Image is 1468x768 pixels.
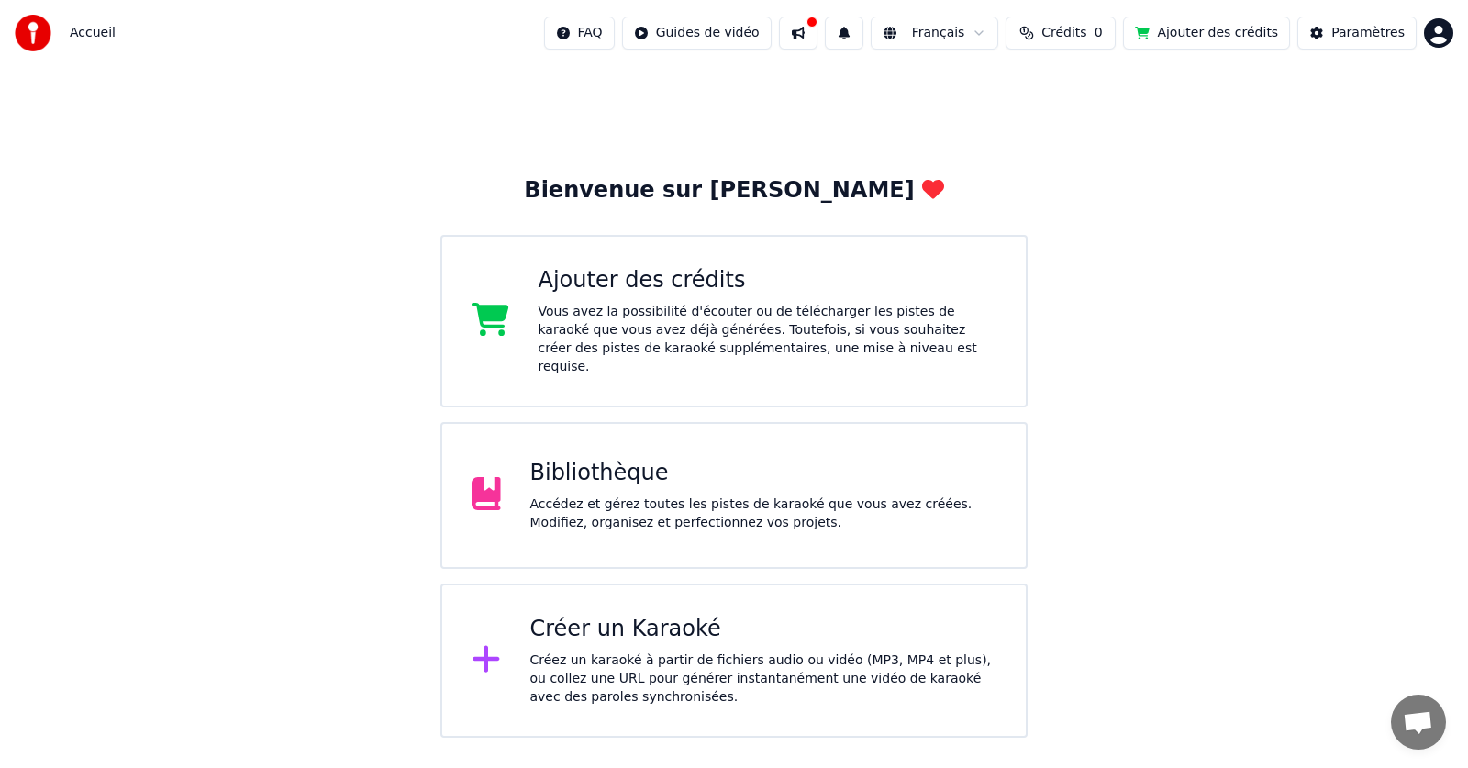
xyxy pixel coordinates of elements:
span: Accueil [70,24,116,42]
div: Vous avez la possibilité d'écouter ou de télécharger les pistes de karaoké que vous avez déjà gén... [539,303,997,376]
img: youka [15,15,51,51]
button: Paramètres [1297,17,1417,50]
span: 0 [1095,24,1103,42]
div: Ouvrir le chat [1391,695,1446,750]
div: Ajouter des crédits [539,266,997,295]
div: Bibliothèque [530,459,997,488]
div: Bienvenue sur [PERSON_NAME] [524,176,943,206]
span: Crédits [1041,24,1086,42]
div: Accédez et gérez toutes les pistes de karaoké que vous avez créées. Modifiez, organisez et perfec... [530,495,997,532]
nav: breadcrumb [70,24,116,42]
div: Paramètres [1331,24,1405,42]
div: Créer un Karaoké [530,615,997,644]
button: Crédits0 [1006,17,1116,50]
button: FAQ [544,17,615,50]
button: Guides de vidéo [622,17,772,50]
div: Créez un karaoké à partir de fichiers audio ou vidéo (MP3, MP4 et plus), ou collez une URL pour g... [530,651,997,707]
button: Ajouter des crédits [1123,17,1290,50]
